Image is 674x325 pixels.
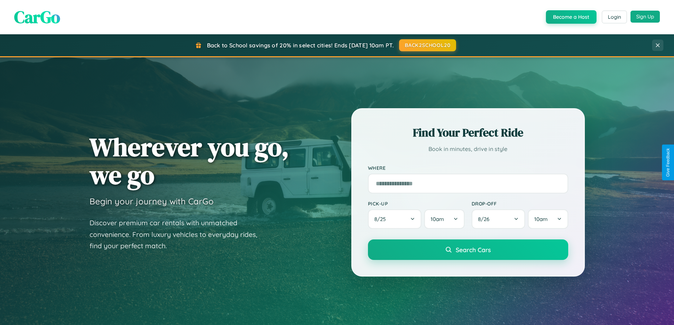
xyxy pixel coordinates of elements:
label: Drop-off [472,201,568,207]
button: 8/25 [368,209,422,229]
span: 8 / 26 [478,216,493,222]
button: BACK2SCHOOL20 [399,39,456,51]
span: 8 / 25 [374,216,389,222]
p: Book in minutes, drive in style [368,144,568,154]
button: Login [602,11,627,23]
span: Search Cars [456,246,491,254]
label: Pick-up [368,201,465,207]
button: 8/26 [472,209,525,229]
button: Become a Host [546,10,597,24]
button: Sign Up [630,11,660,23]
h1: Wherever you go, we go [90,133,289,189]
p: Discover premium car rentals with unmatched convenience. From luxury vehicles to everyday rides, ... [90,217,266,252]
span: 10am [431,216,444,222]
button: Search Cars [368,239,568,260]
div: Give Feedback [666,148,670,177]
span: CarGo [14,5,60,29]
span: Back to School savings of 20% in select cities! Ends [DATE] 10am PT. [207,42,394,49]
label: Where [368,165,568,171]
button: 10am [528,209,568,229]
span: 10am [534,216,548,222]
button: 10am [424,209,464,229]
h2: Find Your Perfect Ride [368,125,568,140]
h3: Begin your journey with CarGo [90,196,214,207]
